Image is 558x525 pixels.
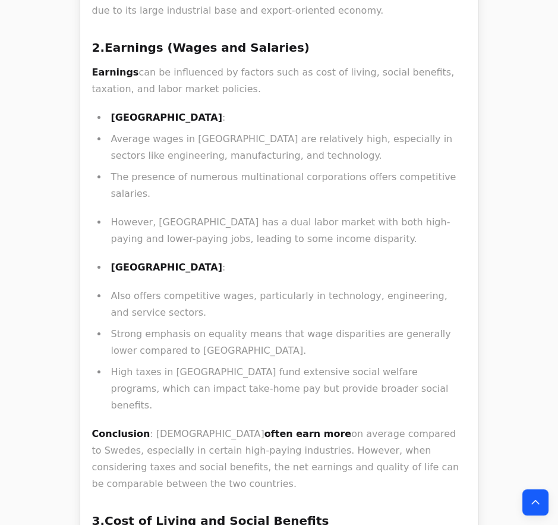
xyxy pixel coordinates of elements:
[108,326,466,359] li: Strong emphasis on equality means that wage disparities are generally lower compared to [GEOGRAPH...
[111,214,466,247] p: However, [GEOGRAPHIC_DATA] has a dual labor market with both high-paying and lower-paying jobs, l...
[108,288,466,321] li: Also offers competitive wages, particularly in technology, engineering, and service sectors.
[111,262,222,273] strong: [GEOGRAPHIC_DATA]
[92,428,150,439] strong: Conclusion
[92,426,466,492] p: : [DEMOGRAPHIC_DATA] on average compared to Swedes, especially in certain high-paying industries....
[108,109,466,126] li: :
[105,40,310,55] strong: Earnings (Wages and Salaries)
[264,428,351,439] strong: often earn more
[108,364,466,414] li: High taxes in [GEOGRAPHIC_DATA] fund extensive social welfare programs, which can impact take-hom...
[108,169,466,202] li: The presence of numerous multinational corporations offers competitive salaries.
[92,67,139,78] strong: Earnings
[111,259,466,276] p: :
[522,489,548,515] button: Back to top
[108,131,466,164] li: Average wages in [GEOGRAPHIC_DATA] are relatively high, especially in sectors like engineering, m...
[92,38,466,57] h3: 2.
[111,112,222,123] strong: [GEOGRAPHIC_DATA]
[92,64,466,98] p: can be influenced by factors such as cost of living, social benefits, taxation, and labor market ...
